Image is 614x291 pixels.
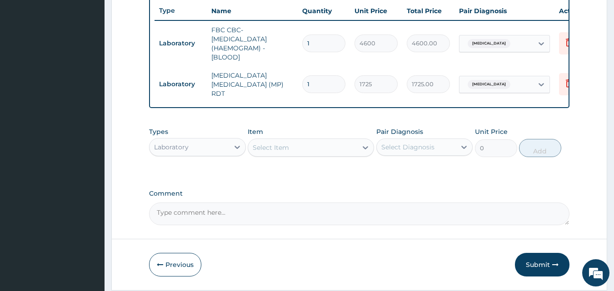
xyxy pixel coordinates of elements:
[402,2,454,20] th: Total Price
[53,88,125,179] span: We're online!
[17,45,37,68] img: d_794563401_company_1708531726252_794563401
[149,5,171,26] div: Minimize live chat window
[376,127,423,136] label: Pair Diagnosis
[207,66,298,103] td: [MEDICAL_DATA] [MEDICAL_DATA] (MP) RDT
[149,190,570,197] label: Comment
[475,127,508,136] label: Unit Price
[155,76,207,93] td: Laboratory
[298,2,350,20] th: Quantity
[155,35,207,52] td: Laboratory
[515,253,569,276] button: Submit
[207,2,298,20] th: Name
[519,139,561,157] button: Add
[381,143,434,152] div: Select Diagnosis
[154,143,189,152] div: Laboratory
[454,2,554,20] th: Pair Diagnosis
[5,194,173,226] textarea: Type your message and hit 'Enter'
[350,2,402,20] th: Unit Price
[149,128,168,136] label: Types
[468,39,510,48] span: [MEDICAL_DATA]
[155,2,207,19] th: Type
[468,80,510,89] span: [MEDICAL_DATA]
[149,253,201,276] button: Previous
[207,21,298,66] td: FBC CBC-[MEDICAL_DATA] (HAEMOGRAM) - [BLOOD]
[554,2,600,20] th: Actions
[47,51,153,63] div: Chat with us now
[253,143,289,152] div: Select Item
[248,127,263,136] label: Item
